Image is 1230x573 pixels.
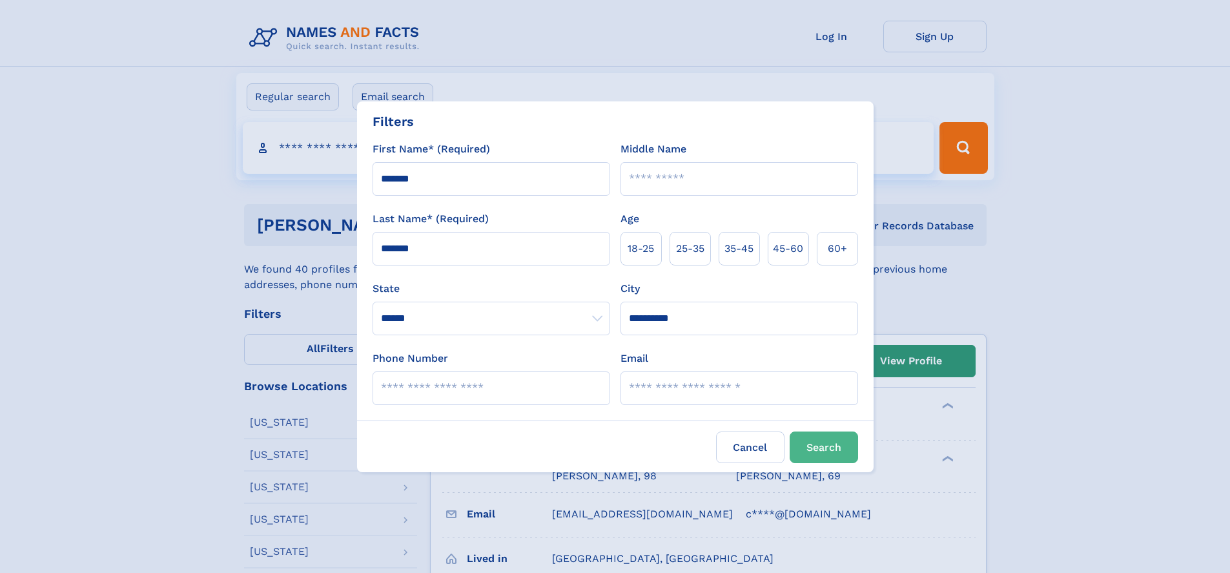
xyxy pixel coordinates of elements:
[716,432,784,463] label: Cancel
[620,141,686,157] label: Middle Name
[676,241,704,256] span: 25‑35
[620,281,640,297] label: City
[773,241,803,256] span: 45‑60
[373,211,489,227] label: Last Name* (Required)
[373,141,490,157] label: First Name* (Required)
[373,281,610,297] label: State
[724,241,753,256] span: 35‑45
[373,351,448,366] label: Phone Number
[620,351,648,366] label: Email
[828,241,847,256] span: 60+
[628,241,654,256] span: 18‑25
[373,112,414,131] div: Filters
[620,211,639,227] label: Age
[790,432,858,463] button: Search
